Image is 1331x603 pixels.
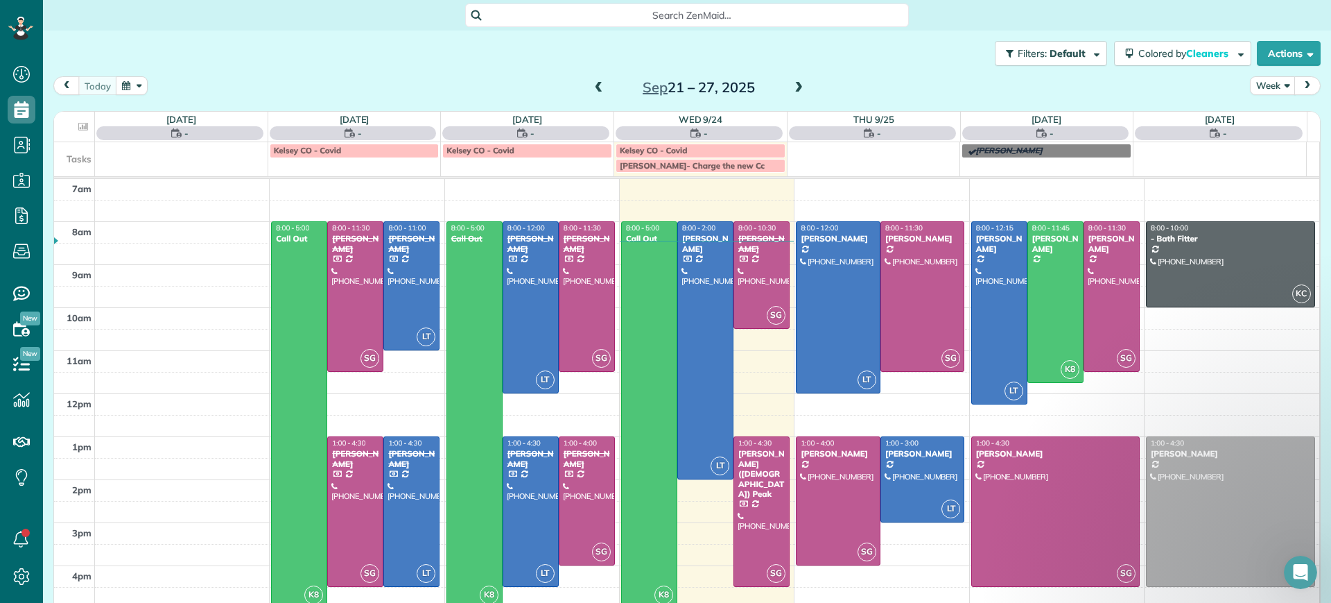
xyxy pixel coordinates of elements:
span: SG [1117,349,1136,368]
span: Sep [643,78,668,96]
span: 8:00 - 10:00 [1151,223,1188,232]
span: LT [858,371,876,389]
div: - Bath Fitter [1150,234,1311,244]
span: [PERSON_NAME]- Charge the new Cc [620,160,765,171]
span: Default [1050,47,1086,60]
span: New [20,347,40,361]
span: 1:00 - 3:00 [885,439,919,448]
button: Week [1250,76,1296,95]
button: Filters: Default [995,41,1107,66]
span: - [358,126,362,140]
span: Kelsey CO - Covid [274,145,342,155]
span: SG [360,564,379,583]
span: 8:00 - 11:30 [1088,223,1126,232]
div: Call Out [625,234,673,244]
span: SG [858,543,876,561]
span: SG [767,306,785,325]
h2: 21 – 27, 2025 [612,80,785,95]
span: 7am [72,183,92,194]
span: Kelsey CO - Covid [620,145,688,155]
div: [PERSON_NAME] [800,234,876,244]
span: SG [941,349,960,368]
span: 8:00 - 11:45 [1032,223,1070,232]
span: - [530,126,534,140]
span: 2pm [72,484,92,495]
span: LT [417,328,435,346]
button: Actions [1257,41,1321,66]
div: [PERSON_NAME] [331,449,379,469]
span: 8:00 - 10:30 [738,223,776,232]
span: LT [536,564,555,583]
div: [PERSON_NAME] [975,234,1023,254]
span: 1:00 - 4:30 [332,439,365,448]
div: [PERSON_NAME] [331,234,379,254]
div: [PERSON_NAME] [563,234,611,254]
span: 4pm [72,570,92,581]
a: Wed 9/24 [679,114,723,125]
div: [PERSON_NAME] [388,234,435,254]
div: Call Out [451,234,498,244]
span: 8:00 - 12:00 [507,223,545,232]
span: - [184,126,189,140]
span: New [20,312,40,325]
div: [PERSON_NAME] [738,234,785,254]
span: 1:00 - 4:30 [1151,439,1184,448]
div: [PERSON_NAME] [681,234,729,254]
span: 8:00 - 5:00 [451,223,485,232]
span: 8:00 - 12:00 [801,223,838,232]
span: 1pm [72,441,92,452]
button: Colored byCleaners [1114,41,1251,66]
a: Filters: Default [988,41,1107,66]
iframe: Intercom live chat [1284,556,1317,589]
span: - [704,126,708,140]
a: [DATE] [512,114,542,125]
span: 8:00 - 11:30 [885,223,923,232]
span: 8:00 - 12:15 [976,223,1014,232]
div: [PERSON_NAME] [507,449,555,469]
span: SG [592,543,611,561]
button: next [1294,76,1321,95]
div: [PERSON_NAME] [975,449,1136,459]
span: LT [711,457,729,475]
span: SG [592,349,611,368]
div: [PERSON_NAME] [563,449,611,469]
span: Cleaners [1186,47,1230,60]
div: [PERSON_NAME] [1032,234,1079,254]
div: Call Out [275,234,323,244]
span: 1:00 - 4:00 [801,439,834,448]
div: [PERSON_NAME] ([DEMOGRAPHIC_DATA]) Peak [738,449,785,499]
span: 1:00 - 4:30 [976,439,1009,448]
div: [PERSON_NAME] [1150,449,1311,459]
span: SG [1117,564,1136,583]
a: [DATE] [1032,114,1061,125]
span: 8am [72,226,92,237]
button: today [78,76,117,95]
span: 3pm [72,527,92,538]
span: 9am [72,269,92,280]
span: - [1050,126,1054,140]
span: [PERSON_NAME] [975,145,1043,155]
span: 10am [67,312,92,323]
span: 8:00 - 5:00 [276,223,309,232]
span: 8:00 - 2:00 [682,223,715,232]
div: [PERSON_NAME] [800,449,876,459]
span: 8:00 - 11:30 [332,223,369,232]
div: [PERSON_NAME] [1088,234,1136,254]
span: - [1223,126,1227,140]
span: 8:00 - 5:00 [626,223,659,232]
div: [PERSON_NAME] [885,449,961,459]
span: 12pm [67,398,92,409]
span: 11am [67,355,92,366]
span: 8:00 - 11:30 [564,223,601,232]
div: [PERSON_NAME] [507,234,555,254]
span: 1:00 - 4:30 [388,439,421,448]
span: KC [1292,284,1311,303]
span: LT [941,500,960,518]
span: Filters: [1018,47,1047,60]
span: Colored by [1138,47,1233,60]
div: [PERSON_NAME] [388,449,435,469]
span: SG [767,564,785,583]
span: 1:00 - 4:30 [507,439,541,448]
span: LT [417,564,435,583]
a: Thu 9/25 [853,114,894,125]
